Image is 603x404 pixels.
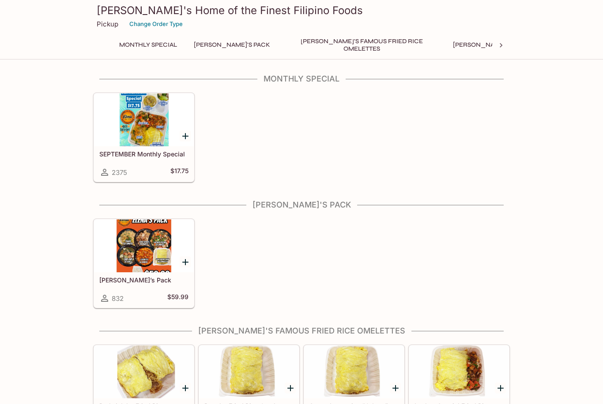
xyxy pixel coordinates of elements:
[114,39,182,51] button: Monthly Special
[93,74,510,84] h4: Monthly Special
[94,345,194,398] div: Pork Adobo Fried Rice Omelette
[94,219,194,272] div: Elena’s Pack
[94,93,194,146] div: SEPTEMBER Monthly Special
[180,382,191,393] button: Add Pork Adobo Fried Rice Omelette
[180,130,191,141] button: Add SEPTEMBER Monthly Special
[97,4,506,17] h3: [PERSON_NAME]'s Home of the Finest Filipino Foods
[167,293,188,304] h5: $59.99
[409,345,509,398] div: Lechon Special Fried Rice Omelette
[99,276,188,284] h5: [PERSON_NAME]’s Pack
[93,326,510,336] h4: [PERSON_NAME]'s Famous Fried Rice Omelettes
[189,39,275,51] button: [PERSON_NAME]'s Pack
[282,39,441,51] button: [PERSON_NAME]'s Famous Fried Rice Omelettes
[448,39,561,51] button: [PERSON_NAME]'s Mixed Plates
[99,150,188,158] h5: SEPTEMBER Monthly Special
[170,167,188,178] h5: $17.75
[285,382,296,393] button: Add Regular Fried Rice Omelette
[199,345,299,398] div: Regular Fried Rice Omelette
[112,168,127,177] span: 2375
[93,200,510,210] h4: [PERSON_NAME]'s Pack
[495,382,506,393] button: Add Lechon Special Fried Rice Omelette
[94,219,194,308] a: [PERSON_NAME]’s Pack832$59.99
[112,294,124,303] span: 832
[125,17,187,31] button: Change Order Type
[180,256,191,267] button: Add Elena’s Pack
[97,20,118,28] p: Pickup
[390,382,401,393] button: Add Sweet Longanisa “Odeng” Omelette
[94,93,194,182] a: SEPTEMBER Monthly Special2375$17.75
[304,345,404,398] div: Sweet Longanisa “Odeng” Omelette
